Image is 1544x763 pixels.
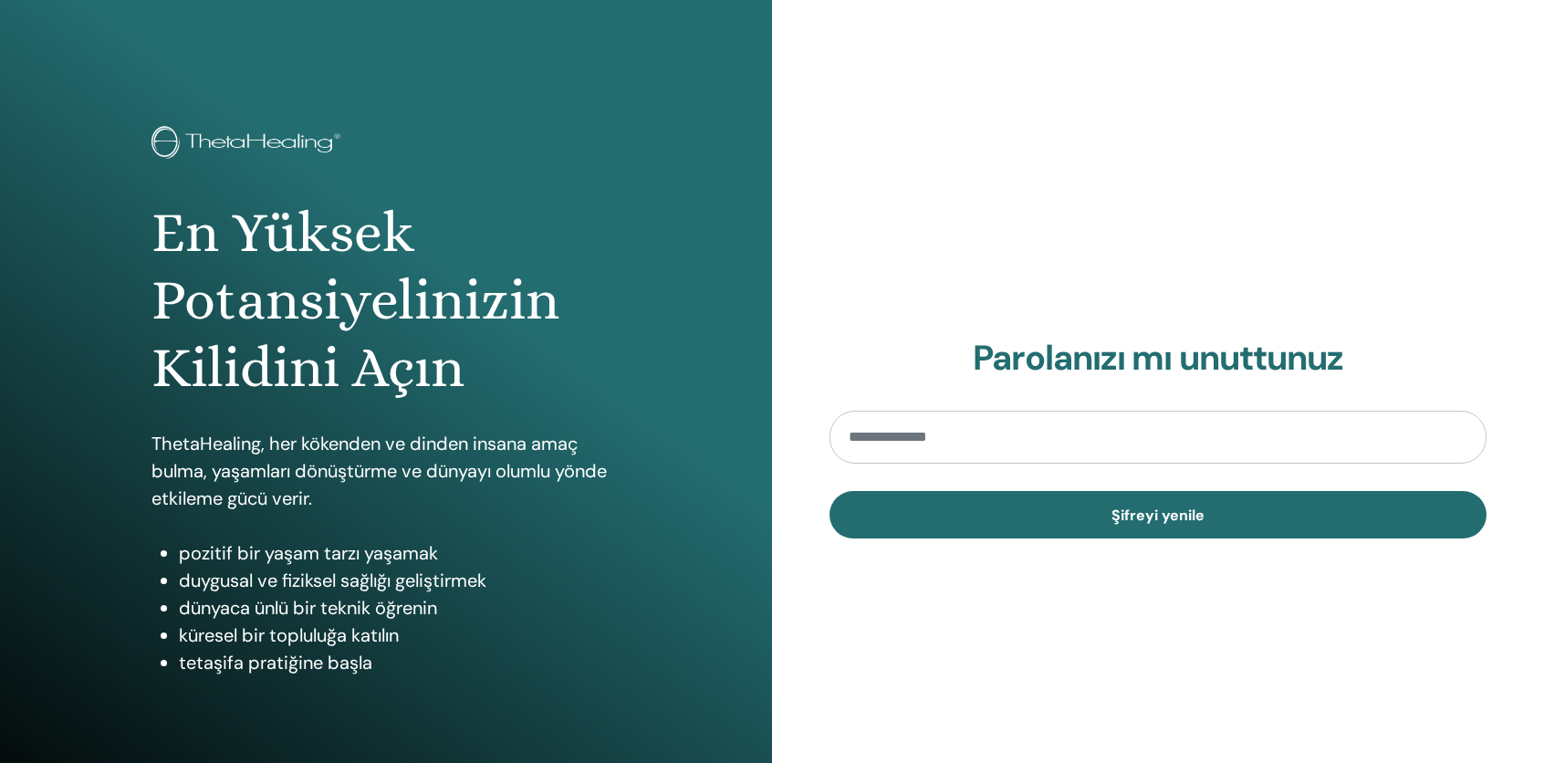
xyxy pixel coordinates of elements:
span: Şifreyi yenile [1111,506,1205,525]
p: ThetaHealing, her kökenden ve dinden insana amaç bulma, yaşamları dönüştürme ve dünyayı olumlu yö... [151,430,621,512]
li: küresel bir topluluğa katılın [179,622,621,649]
li: duygusal ve fiziksel sağlığı geliştirmek [179,567,621,594]
button: Şifreyi yenile [829,491,1487,538]
li: dünyaca ünlü bir teknik öğrenin [179,594,621,622]
li: pozitif bir yaşam tarzı yaşamak [179,539,621,567]
h1: En Yüksek Potansiyelinizin Kilidini Açın [151,199,621,402]
li: tetaşifa pratiğine başla [179,649,621,676]
h2: Parolanızı mı unuttunuz [829,338,1487,380]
